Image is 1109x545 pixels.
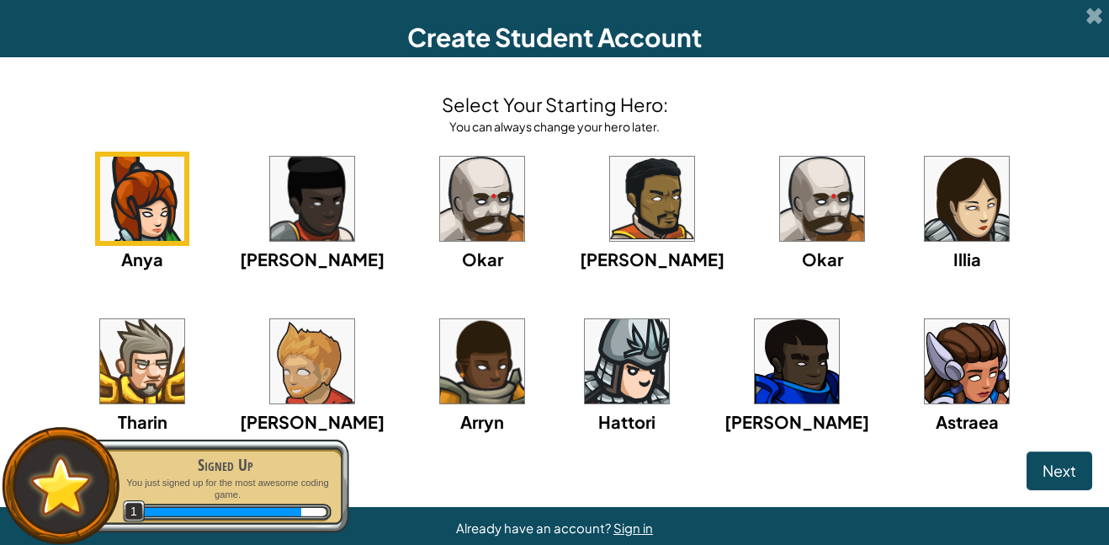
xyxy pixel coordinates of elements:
[442,118,668,135] div: You can always change your hero later.
[270,157,354,241] img: portrait.png
[270,319,354,403] img: portrait.png
[456,520,613,536] span: Already have an account?
[936,411,999,432] span: Astraea
[407,21,702,53] span: Create Student Account
[780,157,864,241] img: portrait.png
[442,91,668,118] h4: Select Your Starting Hero:
[724,411,869,432] span: [PERSON_NAME]
[123,500,146,523] span: 1
[953,248,981,270] span: Illia
[141,508,302,516] div: 20 XP earned
[580,248,724,270] span: [PERSON_NAME]
[118,411,167,432] span: Tharin
[462,248,503,270] span: Okar
[121,248,163,270] span: Anya
[1043,461,1076,480] span: Next
[802,248,843,270] span: Okar
[440,319,524,403] img: portrait.png
[585,319,669,403] img: portrait.png
[100,157,184,241] img: portrait.png
[240,248,385,270] span: [PERSON_NAME]
[925,319,1009,403] img: portrait.png
[613,520,653,536] a: Sign in
[100,319,184,403] img: portrait.png
[119,477,332,501] p: You just signed up for the most awesome coding game.
[440,157,524,241] img: portrait.png
[1027,451,1092,490] button: Next
[598,411,655,432] span: Hattori
[240,411,385,432] span: [PERSON_NAME]
[460,411,504,432] span: Arryn
[301,508,326,516] div: 3 XP until level 2
[610,157,694,241] img: portrait.png
[755,319,839,403] img: portrait.png
[23,448,99,523] img: default.png
[925,157,1009,241] img: portrait.png
[119,453,332,477] div: Signed Up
